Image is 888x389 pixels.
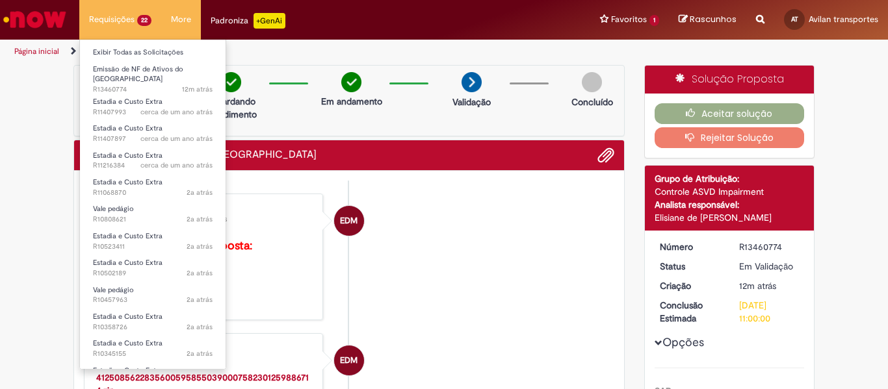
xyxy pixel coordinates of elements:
[462,72,482,92] img: arrow-next.png
[182,84,213,94] time: 29/08/2025 08:38:01
[187,295,213,305] span: 2a atrás
[655,172,805,185] div: Grupo de Atribuição:
[187,322,213,332] time: 29/08/2023 14:36:06
[80,95,226,119] a: Aberto R11407993 : Estadia e Custo Extra
[80,149,226,173] a: Aberto R11216384 : Estadia e Custo Extra
[655,211,805,224] div: Elisiane de [PERSON_NAME]
[80,229,226,253] a: Aberto R10523411 : Estadia e Custo Extra
[187,242,213,251] time: 06/10/2023 14:43:37
[187,214,213,224] span: 2a atrás
[80,283,226,307] a: Aberto R10457963 : Vale pedágio
[611,13,647,26] span: Favoritos
[739,260,800,273] div: Em Validação
[452,95,491,108] p: Validação
[80,202,226,226] a: Aberto R10808621 : Vale pedágio
[187,214,213,224] time: 07/12/2023 15:15:16
[93,188,213,198] span: R11068870
[321,95,382,108] p: Em andamento
[79,39,226,370] ul: Requisições
[89,13,135,26] span: Requisições
[80,256,226,280] a: Aberto R10502189 : Estadia e Custo Extra
[187,349,213,358] span: 2a atrás
[187,242,213,251] span: 2a atrás
[93,258,163,268] span: Estadia e Custo Extra
[93,349,213,359] span: R10345155
[10,40,582,64] ul: Trilhas de página
[93,64,183,84] span: Emissão de NF de Ativos do [GEOGRAPHIC_DATA]
[739,280,776,292] time: 29/08/2025 08:38:00
[1,6,68,32] img: ServiceNow
[93,312,163,321] span: Estadia e Custo Extra
[655,127,805,148] button: Rejeitar Solução
[93,97,163,107] span: Estadia e Custo Extra
[80,45,226,60] a: Exibir Todas as Solicitações
[93,285,134,295] span: Vale pedágio
[93,134,213,144] span: R11407897
[93,160,213,171] span: R11216384
[140,107,213,117] time: 22/04/2024 08:50:56
[93,214,213,225] span: R10808621
[739,299,800,325] div: [DATE] 11:00:00
[140,134,213,144] time: 22/04/2024 08:31:12
[80,310,226,334] a: Aberto R10358726 : Estadia e Custo Extra
[739,279,800,292] div: 29/08/2025 08:38:00
[140,107,213,117] span: cerca de um ano atrás
[341,72,361,92] img: check-circle-green.png
[93,151,163,160] span: Estadia e Custo Extra
[80,62,226,90] a: Aberto R13460774 : Emissão de NF de Ativos do ASVD
[93,204,134,214] span: Vale pedágio
[80,336,226,360] a: Aberto R10345155 : Estadia e Custo Extra
[679,14,737,26] a: Rascunhos
[334,206,364,236] div: Elisiane de Moura Cardozo
[93,231,163,241] span: Estadia e Custo Extra
[582,72,602,92] img: img-circle-grey.png
[649,15,659,26] span: 1
[650,279,730,292] dt: Criação
[187,188,213,197] span: 2a atrás
[93,295,213,305] span: R10457963
[221,72,241,92] img: check-circle-green.png
[739,280,776,292] span: 12m atrás
[187,188,213,197] time: 06/02/2024 15:19:18
[187,268,213,278] span: 2a atrás
[14,46,59,56] a: Página inicial
[187,349,213,358] time: 25/08/2023 10:03:14
[187,295,213,305] time: 20/09/2023 10:47:04
[340,205,358,236] span: EDM
[80,175,226,199] a: Aberto R11068870 : Estadia e Custo Extra
[93,123,163,133] span: Estadia e Custo Extra
[334,345,364,375] div: Elisiane de Moura Cardozo
[93,268,213,279] span: R10502189
[645,66,815,94] div: Solução Proposta
[690,13,737,25] span: Rascunhos
[254,13,285,29] p: +GenAi
[93,177,163,187] span: Estadia e Custo Extra
[597,147,614,164] button: Adicionar anexos
[340,345,358,376] span: EDM
[650,299,730,325] dt: Conclusão Estimada
[739,240,800,253] div: R13460774
[650,240,730,253] dt: Número
[809,14,878,25] span: Avilan transportes
[80,364,226,388] a: Aberto R10338423 : Estadia e Custo Extra
[655,198,805,211] div: Analista responsável:
[655,103,805,124] button: Aceitar solução
[211,13,285,29] div: Padroniza
[93,338,163,348] span: Estadia e Custo Extra
[93,242,213,252] span: R10523411
[187,322,213,332] span: 2a atrás
[171,13,191,26] span: More
[187,268,213,278] time: 02/10/2023 17:11:17
[140,160,213,170] time: 08/03/2024 13:31:36
[93,84,213,95] span: R13460774
[93,107,213,118] span: R11407993
[650,260,730,273] dt: Status
[93,322,213,333] span: R10358726
[571,95,613,108] p: Concluído
[80,121,226,145] a: Aberto R11407897 : Estadia e Custo Extra
[182,84,213,94] span: 12m atrás
[655,185,805,198] div: Controle ASVD Impairment
[140,134,213,144] span: cerca de um ano atrás
[200,95,263,121] p: Aguardando atendimento
[137,15,151,26] span: 22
